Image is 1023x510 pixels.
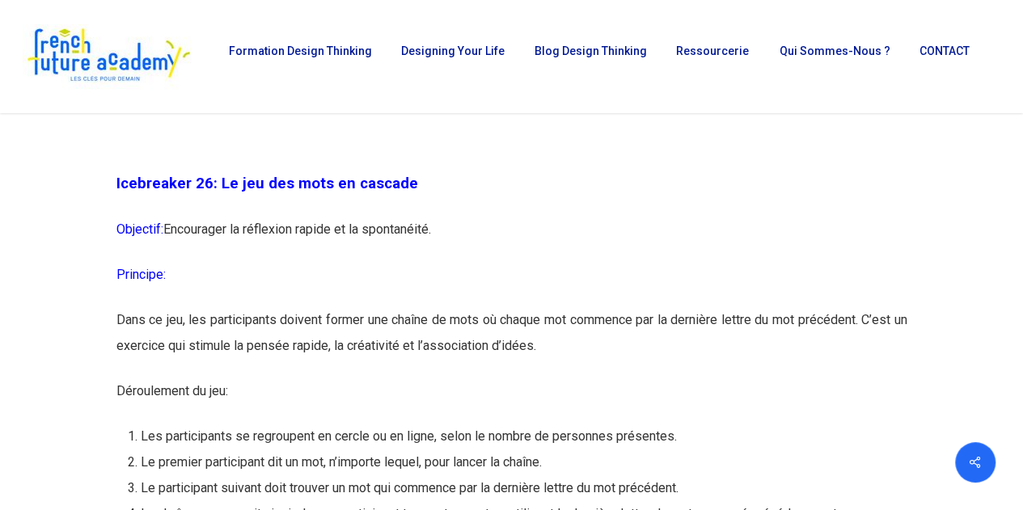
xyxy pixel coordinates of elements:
[141,424,907,449] li: Les participants se regroupent en cercle ou en ligne, selon le nombre de personnes présentes.
[229,44,372,57] span: Formation Design Thinking
[116,217,907,262] p: Encourager la réflexion rapide et la spontanéité.
[676,44,749,57] span: Ressourcerie
[771,45,894,68] a: Qui sommes-nous ?
[393,45,510,68] a: Designing Your Life
[141,449,907,475] li: Le premier participant dit un mot, n’importe lequel, pour lancer la chaîne.
[526,45,652,68] a: Blog Design Thinking
[116,175,418,192] span: Icebreaker 26: Le jeu des mots en cascade
[23,24,193,89] img: French Future Academy
[116,221,163,237] span: Objectif:
[668,45,755,68] a: Ressourcerie
[221,45,377,68] a: Formation Design Thinking
[535,44,647,57] span: Blog Design Thinking
[116,378,907,424] p: Déroulement du jeu:
[116,307,907,378] p: Dans ce jeu, les participants doivent former une chaîne de mots où chaque mot commence par la der...
[919,44,970,57] span: CONTACT
[141,475,907,501] li: Le participant suivant doit trouver un mot qui commence par la dernière lettre du mot précédent.
[911,45,976,68] a: CONTACT
[779,44,890,57] span: Qui sommes-nous ?
[116,267,166,282] span: Principe:
[401,44,505,57] span: Designing Your Life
